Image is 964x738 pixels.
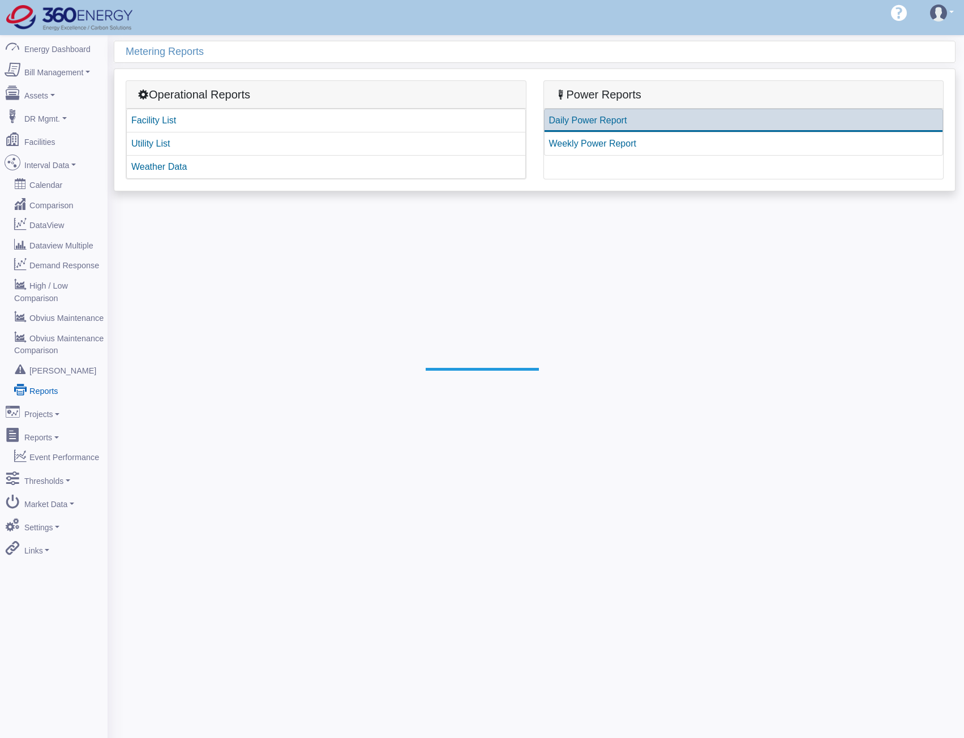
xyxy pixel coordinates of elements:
img: user-3.svg [930,5,947,22]
a: Utility List [126,132,526,156]
a: Weekly Power Report [544,132,944,156]
h5: Operational Reports [138,88,515,101]
a: Facility List [126,109,526,132]
a: Daily Power Report [544,109,944,132]
h5: Power Reports [555,88,932,101]
a: Weather Data [126,155,526,179]
div: Metering Reports [126,41,955,62]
